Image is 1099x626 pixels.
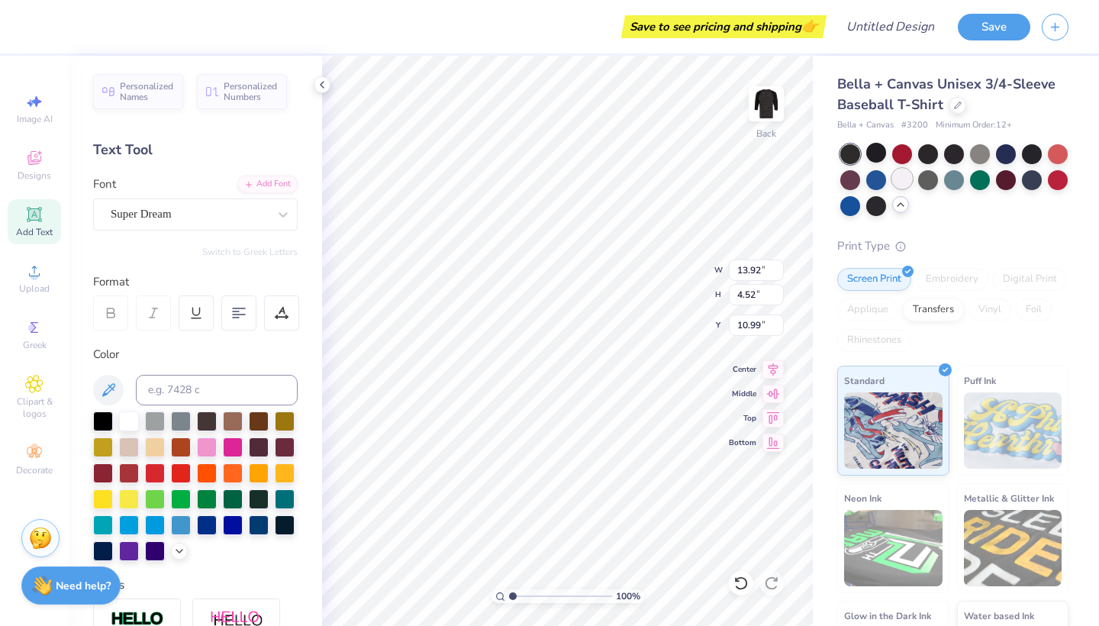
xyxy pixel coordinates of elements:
span: Middle [729,389,756,399]
div: Embroidery [916,268,988,291]
img: Back [751,89,782,119]
span: Personalized Numbers [224,81,278,102]
img: Neon Ink [844,510,943,586]
span: Bottom [729,437,756,448]
span: Standard [844,373,885,389]
div: Screen Print [837,268,911,291]
span: Clipart & logos [8,395,61,420]
div: Applique [837,298,898,321]
div: Rhinestones [837,329,911,352]
div: Vinyl [968,298,1011,321]
input: Untitled Design [834,11,946,42]
div: Color [93,346,298,363]
div: Format [93,273,299,291]
span: Center [729,364,756,375]
span: Greek [23,339,47,351]
div: Print Type [837,237,1068,255]
span: Designs [18,169,51,182]
div: Styles [93,576,298,594]
span: Upload [19,282,50,295]
span: Metallic & Glitter Ink [964,490,1054,506]
span: # 3200 [901,119,928,132]
strong: Need help? [56,579,111,593]
div: Transfers [903,298,964,321]
span: Bella + Canvas Unisex 3/4-Sleeve Baseball T-Shirt [837,75,1055,114]
label: Font [93,176,116,193]
span: Top [729,413,756,424]
div: Add Font [237,176,298,193]
div: Text Tool [93,140,298,160]
span: 👉 [801,17,818,35]
span: Image AI [17,113,53,125]
img: Standard [844,392,943,469]
div: Back [756,127,776,140]
span: Water based Ink [964,608,1034,624]
span: Neon Ink [844,490,881,506]
button: Save [958,14,1030,40]
input: e.g. 7428 c [136,375,298,405]
div: Digital Print [993,268,1067,291]
span: Add Text [16,226,53,238]
span: Bella + Canvas [837,119,894,132]
img: Puff Ink [964,392,1062,469]
div: Save to see pricing and shipping [625,15,823,38]
span: Puff Ink [964,373,996,389]
span: Minimum Order: 12 + [936,119,1012,132]
span: Personalized Names [120,81,174,102]
span: 100 % [616,589,640,603]
img: Metallic & Glitter Ink [964,510,1062,586]
span: Decorate [16,464,53,476]
div: Foil [1016,298,1052,321]
button: Switch to Greek Letters [202,246,298,258]
span: Glow in the Dark Ink [844,608,931,624]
